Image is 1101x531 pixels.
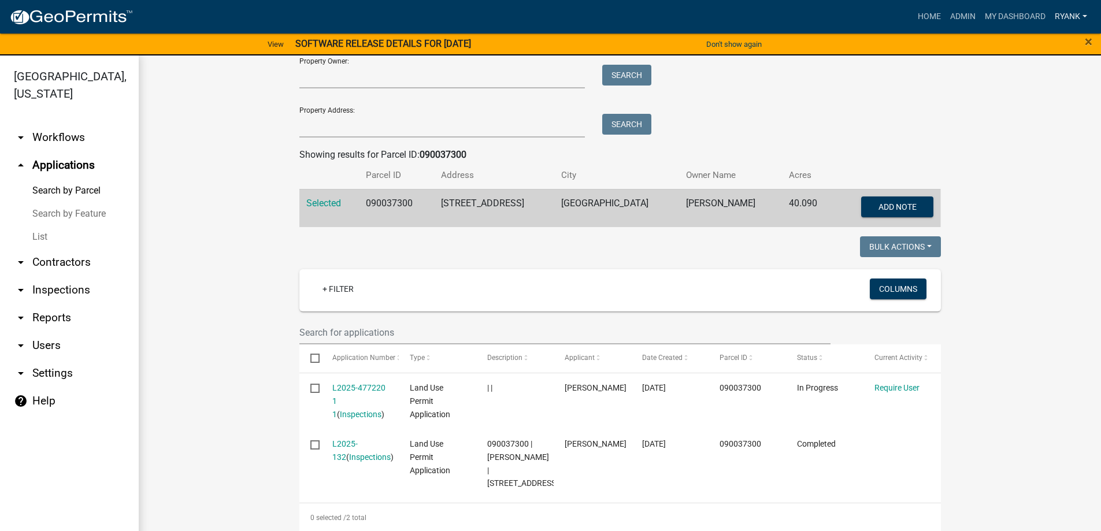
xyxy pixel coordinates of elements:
span: Type [410,354,425,362]
td: [GEOGRAPHIC_DATA] [554,189,679,227]
a: Selected [306,198,341,209]
datatable-header-cell: Application Number [321,344,399,372]
a: L2025-132 [332,439,358,462]
a: View [263,35,288,54]
td: [PERSON_NAME] [679,189,782,227]
i: help [14,394,28,408]
td: 40.090 [782,189,834,227]
span: 090037300 [720,383,761,392]
a: RyanK [1050,6,1092,28]
span: Application Number [332,354,395,362]
span: 09/11/2025 [642,383,666,392]
a: + Filter [313,279,363,299]
span: × [1085,34,1092,50]
datatable-header-cell: Parcel ID [709,344,786,372]
datatable-header-cell: Current Activity [863,344,941,372]
strong: 090037300 [420,149,466,160]
a: Admin [946,6,980,28]
div: ( ) [332,381,388,421]
span: In Progress [797,383,838,392]
td: 090037300 [359,189,434,227]
td: [STREET_ADDRESS] [434,189,554,227]
span: 0 selected / [310,514,346,522]
button: Don't show again [702,35,766,54]
datatable-header-cell: Select [299,344,321,372]
a: L2025-477220 1 1 [332,383,385,419]
th: Acres [782,162,834,189]
div: Showing results for Parcel ID: [299,148,941,162]
datatable-header-cell: Applicant [554,344,631,372]
span: Current Activity [874,354,922,362]
a: Require User [874,383,920,392]
span: Applicant [565,354,595,362]
a: Inspections [349,452,391,462]
th: Address [434,162,554,189]
a: My Dashboard [980,6,1050,28]
span: Parcel ID [720,354,747,362]
i: arrow_drop_down [14,255,28,269]
datatable-header-cell: Type [399,344,476,372]
button: Search [602,65,651,86]
datatable-header-cell: Date Created [631,344,709,372]
button: Bulk Actions [860,236,941,257]
span: Date Created [642,354,683,362]
i: arrow_drop_down [14,283,28,297]
th: City [554,162,679,189]
strong: SOFTWARE RELEASE DETAILS FOR [DATE] [295,38,471,49]
span: Ryan Kolb [565,383,627,392]
input: Search for applications [299,321,831,344]
span: Land Use Permit Application [410,383,450,419]
button: Add Note [861,196,933,217]
span: James Smale [565,439,627,448]
button: Search [602,114,651,135]
datatable-header-cell: Description [476,344,554,372]
i: arrow_drop_down [14,131,28,144]
a: Inspections [340,410,381,419]
span: | | [487,383,492,392]
span: 090037300 [720,439,761,448]
button: Close [1085,35,1092,49]
th: Owner Name [679,162,782,189]
a: Home [913,6,946,28]
datatable-header-cell: Status [786,344,863,372]
span: Status [797,354,817,362]
span: 09/11/2025 [642,439,666,448]
button: Columns [870,279,926,299]
i: arrow_drop_down [14,366,28,380]
i: arrow_drop_up [14,158,28,172]
span: Description [487,354,522,362]
div: ( ) [332,437,388,464]
i: arrow_drop_down [14,339,28,352]
span: 090037300 | JAMES SMALE | 1362 65TH AVE NE [487,439,558,488]
span: Completed [797,439,836,448]
th: Parcel ID [359,162,434,189]
span: Add Note [878,202,917,211]
span: Land Use Permit Application [410,439,450,475]
i: arrow_drop_down [14,311,28,325]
